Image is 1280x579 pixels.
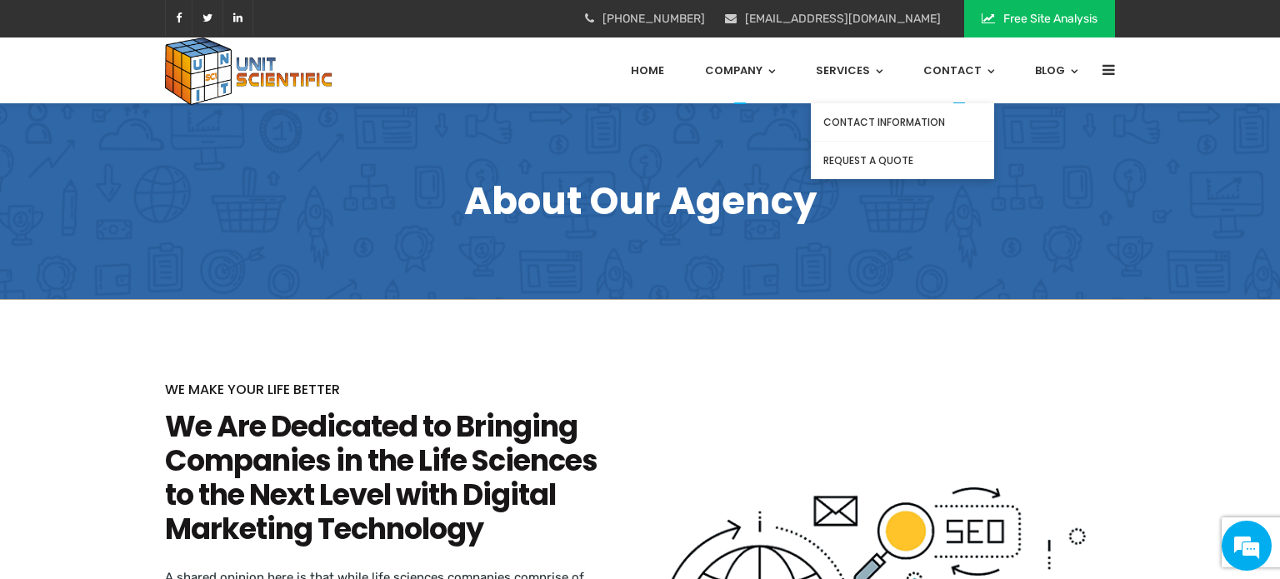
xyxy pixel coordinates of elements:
[8,425,317,484] textarea: Type your message and hit 'Enter'
[165,379,627,401] h6: WE MAKE YOUR LIFE BETTER
[18,92,43,117] div: Navigation go back
[811,142,994,179] a: Request a Quote
[123,287,296,315] span: I'm new here, just browsing
[273,8,313,48] div: Minimize live chat window
[1035,37,1077,103] a: Blog
[725,8,941,30] li: [EMAIL_ADDRESS][DOMAIN_NAME]
[816,37,882,103] a: Services
[22,228,294,262] div: 3:27 PM
[585,8,705,30] li: [PHONE_NUMBER]
[811,103,994,142] a: Contact Information
[28,209,117,222] div: UnitSci Bot Online
[112,105,305,125] div: Customer facing
[165,178,1115,224] p: About Our Agency
[57,323,296,352] span: I'm an existing customer and need help
[631,37,664,103] a: Home
[33,235,282,255] span: Hello there! Looking for anything specific?
[97,235,118,253] em: Wave
[151,360,296,388] span: I want a product demo
[923,37,994,103] a: Contact
[165,409,627,546] h1: We Are Dedicated to Bringing Companies in the Life Sciences to the Next Level with Digital Market...
[112,83,305,105] div: UnitSci Bot Online
[705,37,775,103] a: Company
